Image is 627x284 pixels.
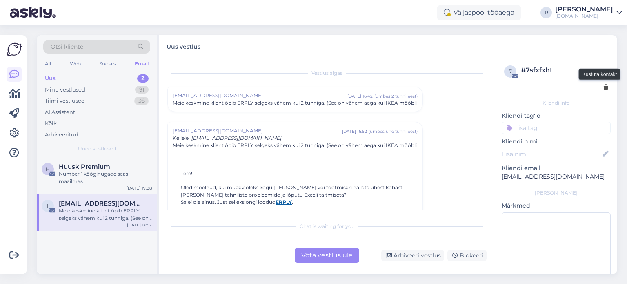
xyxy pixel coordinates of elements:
[181,170,409,177] p: Tere!
[509,68,512,74] span: 7
[276,199,292,205] a: ERPLY
[135,86,149,94] div: 91
[502,172,611,181] p: [EMAIL_ADDRESS][DOMAIN_NAME]
[59,163,110,170] span: Huusk Premium
[78,145,116,152] span: Uued vestlused
[59,200,144,207] span: info@eposnews.com
[173,92,347,99] span: [EMAIL_ADDRESS][DOMAIN_NAME]
[167,223,487,230] div: Chat is waiting for you
[59,170,152,185] div: Number 1 kööginugade seas maailmas
[167,40,200,51] label: Uus vestlus
[437,5,521,20] div: Väljaspool tööaega
[173,127,342,134] span: [EMAIL_ADDRESS][DOMAIN_NAME]
[555,6,622,19] a: [PERSON_NAME][DOMAIN_NAME]
[447,250,487,261] div: Blokeeri
[191,135,282,141] span: [EMAIL_ADDRESS][DOMAIN_NAME]
[295,248,359,263] div: Võta vestlus üle
[583,70,617,78] small: Kustuta kontakt
[45,131,78,139] div: Arhiveeritud
[521,65,608,75] div: # 7sfxfxht
[127,222,152,228] div: [DATE] 16:52
[381,250,444,261] div: Arhiveeri vestlus
[45,97,85,105] div: Tiimi vestlused
[173,135,190,141] span: Kellele :
[502,137,611,146] p: Kliendi nimi
[127,185,152,191] div: [DATE] 17:08
[502,122,611,134] input: Lisa tag
[173,99,475,107] span: Meie keskmine klient õpib ERPLY selgeks vähem kui 2 tunniga. (See on vähem aega kui IKEA mööbli k...
[502,201,611,210] p: Märkmed
[43,58,53,69] div: All
[45,74,56,83] div: Uus
[167,69,487,77] div: Vestlus algas
[342,128,367,134] div: [DATE] 16:52
[46,166,50,172] span: H
[502,112,611,120] p: Kliendi tag'id
[134,97,149,105] div: 36
[68,58,82,69] div: Web
[540,7,552,18] div: R
[98,58,118,69] div: Socials
[45,86,85,94] div: Minu vestlused
[374,93,418,99] div: ( umbes 2 tunni eest )
[502,99,611,107] div: Kliendi info
[502,189,611,197] div: [PERSON_NAME]
[133,58,150,69] div: Email
[181,184,409,206] p: Oled mõelnud, kui mugav oleks kogu [PERSON_NAME] või tootmisäri hallata ühest kohast – [PERSON_NA...
[555,13,613,19] div: [DOMAIN_NAME]
[45,119,57,127] div: Kõik
[173,142,475,149] span: Meie keskmine klient õpib ERPLY selgeks vähem kui 2 tunniga. (See on vähem aega kui IKEA mööbli k...
[59,207,152,222] div: Meie keskmine klient õpib ERPLY selgeks vähem kui 2 tunniga. (See on vähem aega kui IKEA mööbli k...
[47,203,49,209] span: i
[7,42,22,57] img: Askly Logo
[51,42,83,51] span: Otsi kliente
[502,164,611,172] p: Kliendi email
[45,108,75,116] div: AI Assistent
[369,128,418,134] div: ( umbes ühe tunni eest )
[347,93,373,99] div: [DATE] 16:42
[555,6,613,13] div: [PERSON_NAME]
[137,74,149,83] div: 2
[502,150,601,159] input: Lisa nimi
